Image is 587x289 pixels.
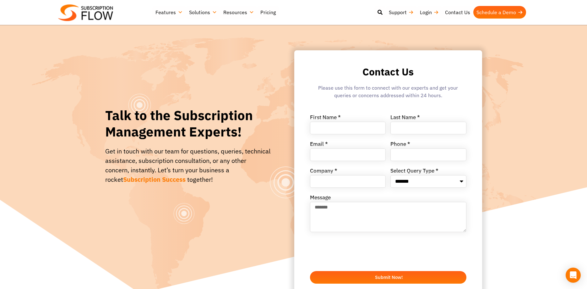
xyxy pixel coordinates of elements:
[310,271,466,284] button: Submit Now!
[105,107,271,140] h1: Talk to the Subscription Management Experts!
[310,168,337,175] label: Company *
[390,142,410,148] label: Phone *
[442,6,473,19] a: Contact Us
[473,6,526,19] a: Schedule a Demo
[186,6,220,19] a: Solutions
[58,4,113,21] img: Subscriptionflow
[152,6,186,19] a: Features
[310,142,328,148] label: Email *
[566,268,581,283] div: Open Intercom Messenger
[310,66,466,78] h2: Contact Us
[257,6,279,19] a: Pricing
[123,175,186,184] span: Subscription Success
[375,275,403,280] span: Submit Now!
[390,168,438,175] label: Select Query Type *
[310,195,331,202] label: Message
[310,239,405,264] iframe: reCAPTCHA
[220,6,257,19] a: Resources
[105,147,271,184] div: Get in touch with our team for questions, queries, technical assistance, subscription consultatio...
[386,6,417,19] a: Support
[310,84,466,102] div: Please use this form to connect with our experts and get your queries or concerns addressed withi...
[310,115,341,122] label: First Name *
[390,115,420,122] label: Last Name *
[417,6,442,19] a: Login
